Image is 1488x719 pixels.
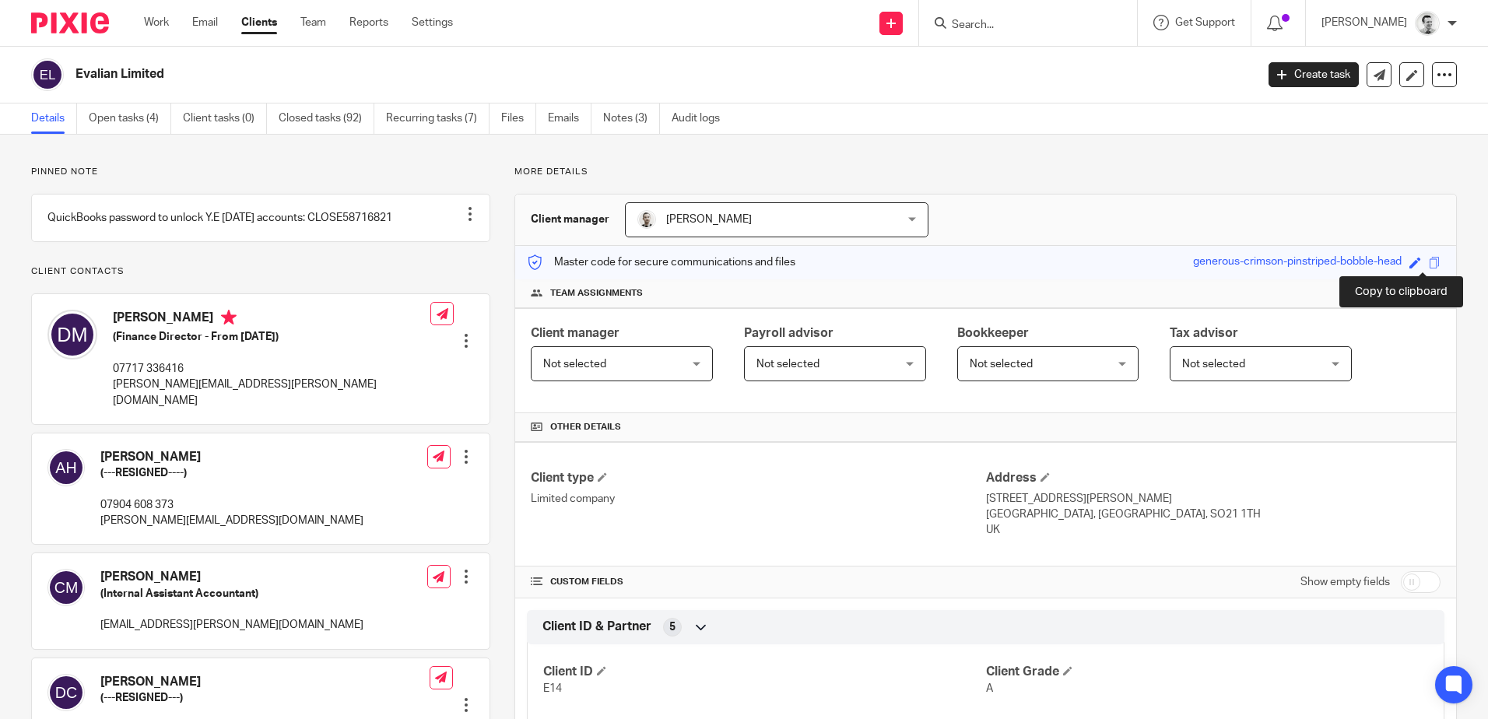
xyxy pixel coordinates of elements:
[550,287,643,300] span: Team assignments
[986,522,1441,538] p: UK
[31,265,490,278] p: Client contacts
[986,491,1441,507] p: [STREET_ADDRESS][PERSON_NAME]
[514,166,1457,178] p: More details
[986,683,993,694] span: A
[1321,15,1407,30] p: [PERSON_NAME]
[100,617,363,633] p: [EMAIL_ADDRESS][PERSON_NAME][DOMAIN_NAME]
[100,449,363,465] h4: [PERSON_NAME]
[47,569,85,606] img: svg%3E
[412,15,453,30] a: Settings
[548,103,591,134] a: Emails
[47,449,85,486] img: svg%3E
[47,674,85,711] img: svg%3E
[543,664,985,680] h4: Client ID
[31,166,490,178] p: Pinned note
[543,683,562,694] span: E14
[1193,254,1402,272] div: generous-crimson-pinstriped-bobble-head
[666,214,752,225] span: [PERSON_NAME]
[527,254,795,270] p: Master code for secure communications and files
[531,470,985,486] h4: Client type
[113,310,430,329] h4: [PERSON_NAME]
[31,12,109,33] img: Pixie
[349,15,388,30] a: Reports
[756,359,819,370] span: Not selected
[1175,17,1235,28] span: Get Support
[113,377,430,409] p: [PERSON_NAME][EMAIL_ADDRESS][PERSON_NAME][DOMAIN_NAME]
[672,103,732,134] a: Audit logs
[603,103,660,134] a: Notes (3)
[950,19,1090,33] input: Search
[542,619,651,635] span: Client ID & Partner
[100,690,430,706] h5: (---RESIGNED---)
[113,329,430,345] h5: (Finance Director - From [DATE])
[531,491,985,507] p: Limited company
[970,359,1033,370] span: Not selected
[144,15,169,30] a: Work
[957,327,1029,339] span: Bookkeeper
[279,103,374,134] a: Closed tasks (92)
[986,507,1441,522] p: [GEOGRAPHIC_DATA], [GEOGRAPHIC_DATA], SO21 1TH
[31,58,64,91] img: svg%3E
[386,103,490,134] a: Recurring tasks (7)
[192,15,218,30] a: Email
[501,103,536,134] a: Files
[986,664,1428,680] h4: Client Grade
[986,470,1441,486] h4: Address
[531,576,985,588] h4: CUSTOM FIELDS
[1269,62,1359,87] a: Create task
[183,103,267,134] a: Client tasks (0)
[300,15,326,30] a: Team
[47,310,97,359] img: svg%3E
[543,359,606,370] span: Not selected
[113,361,430,377] p: 07717 336416
[637,210,656,229] img: PS.png
[531,212,609,227] h3: Client manager
[75,66,1011,82] h2: Evalian Limited
[669,619,676,635] span: 5
[1182,359,1245,370] span: Not selected
[100,586,363,602] h5: (Internal Assistant Accountant)
[31,103,77,134] a: Details
[100,497,363,513] p: 07904 608 373
[100,674,430,690] h4: [PERSON_NAME]
[221,310,237,325] i: Primary
[550,421,621,433] span: Other details
[100,465,363,481] h5: (---RESIGNED----)
[1415,11,1440,36] img: Andy_2025.jpg
[744,327,833,339] span: Payroll advisor
[241,15,277,30] a: Clients
[100,569,363,585] h4: [PERSON_NAME]
[1170,327,1238,339] span: Tax advisor
[531,327,619,339] span: Client manager
[1300,574,1390,590] label: Show empty fields
[100,513,363,528] p: [PERSON_NAME][EMAIL_ADDRESS][DOMAIN_NAME]
[89,103,171,134] a: Open tasks (4)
